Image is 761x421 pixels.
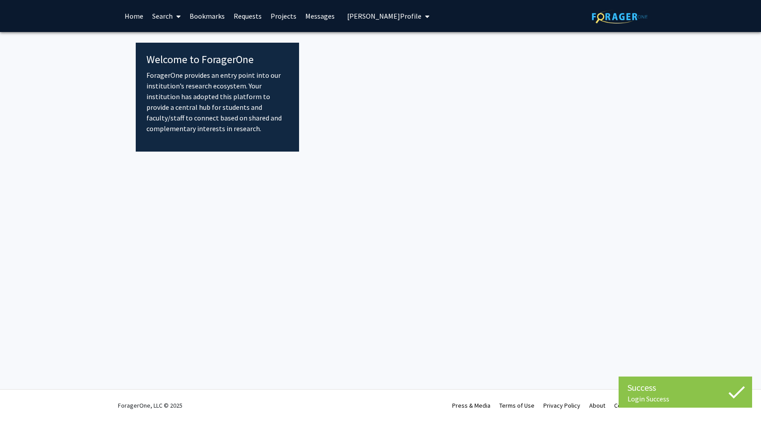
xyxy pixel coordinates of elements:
[301,0,339,32] a: Messages
[627,394,743,403] div: Login Success
[589,401,605,409] a: About
[118,390,182,421] div: ForagerOne, LLC © 2025
[146,70,288,134] p: ForagerOne provides an entry point into our institution’s research ecosystem. Your institution ha...
[614,401,643,409] a: Contact Us
[627,381,743,394] div: Success
[146,53,288,66] h4: Welcome to ForagerOne
[266,0,301,32] a: Projects
[185,0,229,32] a: Bookmarks
[120,0,148,32] a: Home
[148,0,185,32] a: Search
[452,401,490,409] a: Press & Media
[543,401,580,409] a: Privacy Policy
[499,401,534,409] a: Terms of Use
[592,10,648,24] img: ForagerOne Logo
[229,0,266,32] a: Requests
[347,12,421,20] span: [PERSON_NAME] Profile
